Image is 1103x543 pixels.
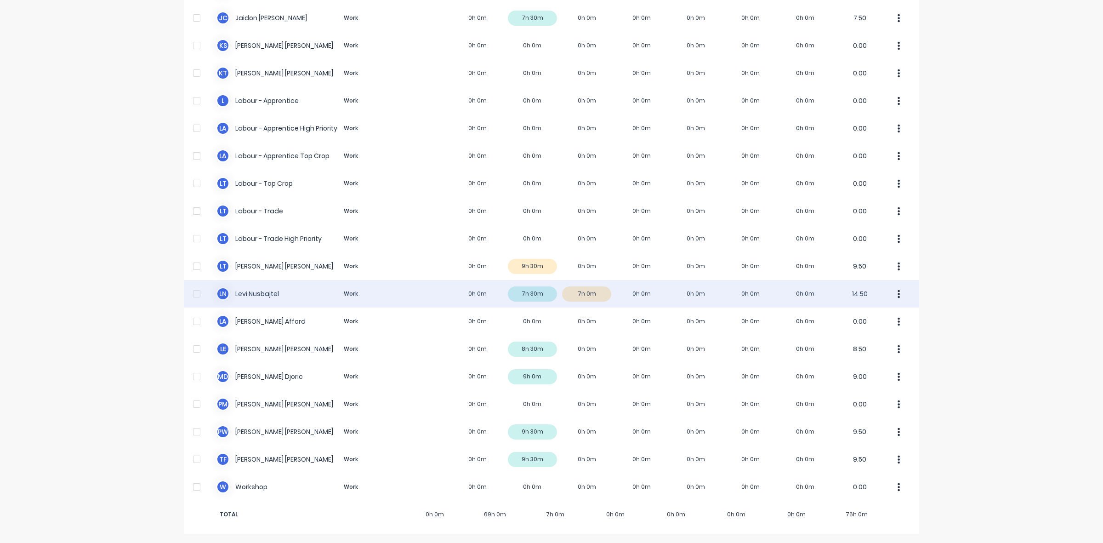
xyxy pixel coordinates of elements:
span: 69h 0m [465,510,525,519]
span: 0h 0m [646,510,706,519]
span: TOTAL [216,510,340,519]
span: 0h 0m [706,510,766,519]
span: 0h 0m [767,510,827,519]
span: 76h 0m [827,510,887,519]
span: 0h 0m [586,510,646,519]
span: 7h 0m [525,510,586,519]
span: 0h 0m [404,510,465,519]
